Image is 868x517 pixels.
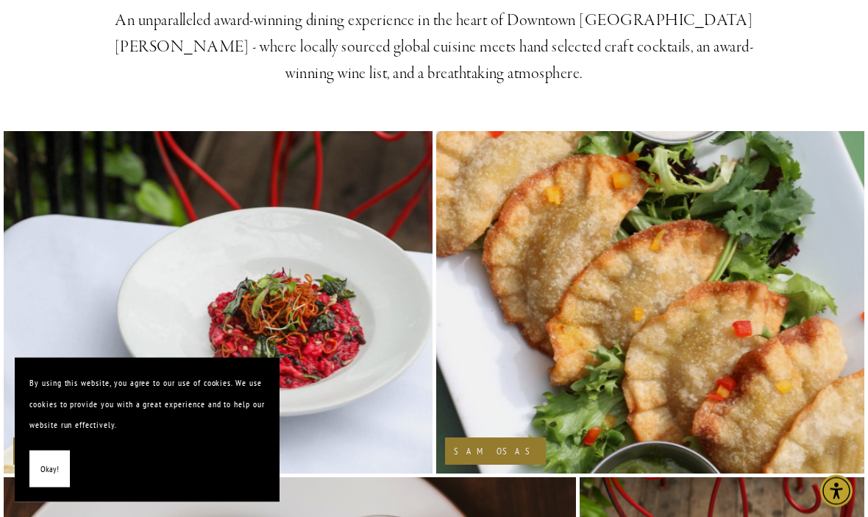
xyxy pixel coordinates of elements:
[29,451,70,488] button: Okay!
[96,8,773,88] h3: An unparalleled award-winning dining experience in the heart of Downtown [GEOGRAPHIC_DATA][PERSON...
[454,447,537,457] h2: Samosas
[29,373,265,436] p: By using this website, you agree to our use of cookies. We use cookies to provide you with a grea...
[40,459,59,480] span: Okay!
[820,475,853,507] div: Accessibility Menu
[15,358,280,502] section: Cookie banner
